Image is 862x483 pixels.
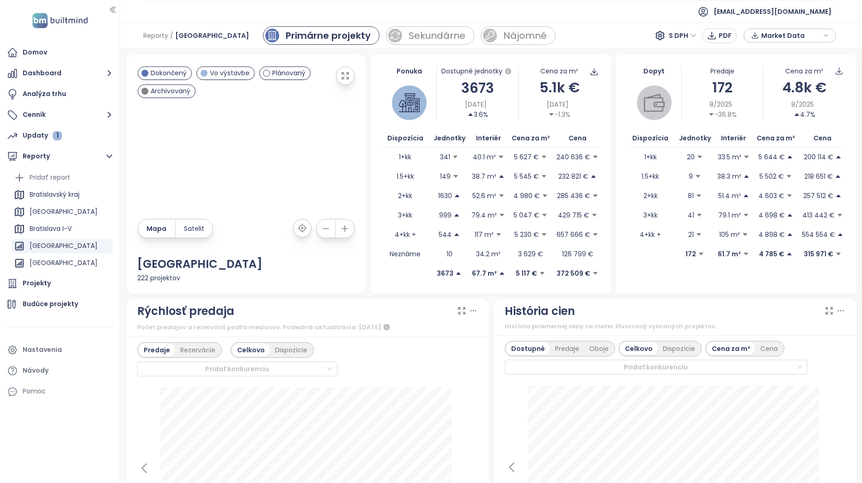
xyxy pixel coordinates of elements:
button: Satelit [176,219,213,238]
td: 2+kk [627,186,673,205]
span: caret-up [787,231,793,238]
span: caret-down [786,173,792,180]
span: caret-down [743,154,750,160]
div: [GEOGRAPHIC_DATA] [12,239,113,254]
div: Pomoc [5,382,115,401]
div: Projekty [23,278,51,289]
span: caret-down [592,193,599,199]
span: caret-down [452,173,459,180]
p: 38.7 m² [472,171,496,181]
th: Jednotky [674,129,716,147]
div: Pridať report [30,172,70,183]
p: 657 666 € [556,229,590,240]
a: Domov [5,43,115,62]
span: caret-down [837,212,843,218]
span: caret-up [453,212,460,218]
div: Primárne projekty [286,29,371,42]
span: PDF [719,30,732,41]
span: caret-down [708,111,715,118]
p: 4 603 € [758,191,784,201]
p: 341 [440,152,450,162]
div: Bratislavský kraj [12,187,113,202]
th: Interiér [471,129,507,147]
a: Updaty 1 [5,127,115,145]
td: 4+kk + [627,225,673,244]
th: Cena za m² [751,129,801,147]
span: 8/2025 [791,99,814,109]
span: caret-down [743,212,749,218]
div: História priemernej ceny za meter štvorcový vybraných projektov. [505,322,845,331]
th: Cena [555,129,600,147]
button: Reporty [5,147,115,166]
span: 8/2025 [709,99,732,109]
span: caret-up [453,231,460,238]
td: 3+kk [382,205,428,225]
p: 5 644 € [758,152,785,162]
span: Dokončený [151,68,187,78]
p: 429 715 € [558,210,589,220]
span: caret-down [697,154,703,160]
div: Budúce projekty [23,298,78,310]
span: caret-down [696,193,702,199]
span: [EMAIL_ADDRESS][DOMAIN_NAME] [714,0,831,23]
p: 5 047 € [514,210,539,220]
span: caret-up [743,193,749,199]
span: caret-down [541,173,547,180]
p: 240 636 € [556,152,590,162]
p: 172 [685,249,696,259]
div: [GEOGRAPHIC_DATA] [30,257,98,269]
span: Plánovaný [272,68,306,78]
div: 5.1k € [519,77,600,98]
div: [GEOGRAPHIC_DATA] [12,205,113,219]
div: [GEOGRAPHIC_DATA] [12,256,113,271]
div: Návody [23,365,49,376]
span: caret-up [467,111,474,118]
td: 3+kk [627,205,673,225]
p: 5 502 € [759,171,784,181]
div: Rýchlosť predaja [137,302,234,320]
span: Market Data [761,29,821,42]
span: caret-up [787,154,793,160]
div: Počet predajov a rezervácií podľa mesiacov. Posledná aktualizácia: [DATE] [137,322,478,333]
div: Bratislava I-V [12,222,113,236]
button: Mapa [138,219,175,238]
span: Reporty [143,27,168,44]
div: Cena za m² [785,66,823,76]
div: Analýza trhu [23,88,66,100]
div: Celkovo [232,344,270,356]
p: 4 980 € [514,191,540,201]
span: caret-down [592,231,599,238]
p: 4 698 € [758,210,785,220]
span: caret-down [541,231,547,238]
div: Updaty [23,130,62,141]
div: Dispozície [658,342,700,355]
p: 232 821 € [558,171,588,181]
span: caret-down [696,231,702,238]
th: Interiér [716,129,751,147]
td: Neznáme [382,244,428,264]
p: 9 [689,171,693,181]
p: 51.4 m² [718,191,741,201]
p: 67.7 m² [472,268,497,278]
th: Dispozícia [382,129,428,147]
p: 999 [439,210,452,220]
span: caret-down [498,154,504,160]
a: sale [386,26,474,45]
p: 5 117 € [516,268,537,278]
div: button [749,29,831,42]
p: 257 512 € [803,191,833,201]
span: caret-down [541,212,548,218]
div: Cena [755,342,783,355]
span: Archivovaný [151,86,190,96]
div: Dostupné [506,342,550,355]
span: caret-up [455,270,462,277]
button: PDF [702,28,737,43]
td: 1.5+kk [382,167,428,186]
p: 413 442 € [802,210,835,220]
p: 38.3 m² [717,171,741,181]
span: caret-down [695,173,701,180]
span: caret-up [837,231,844,238]
span: Mapa [147,223,166,234]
